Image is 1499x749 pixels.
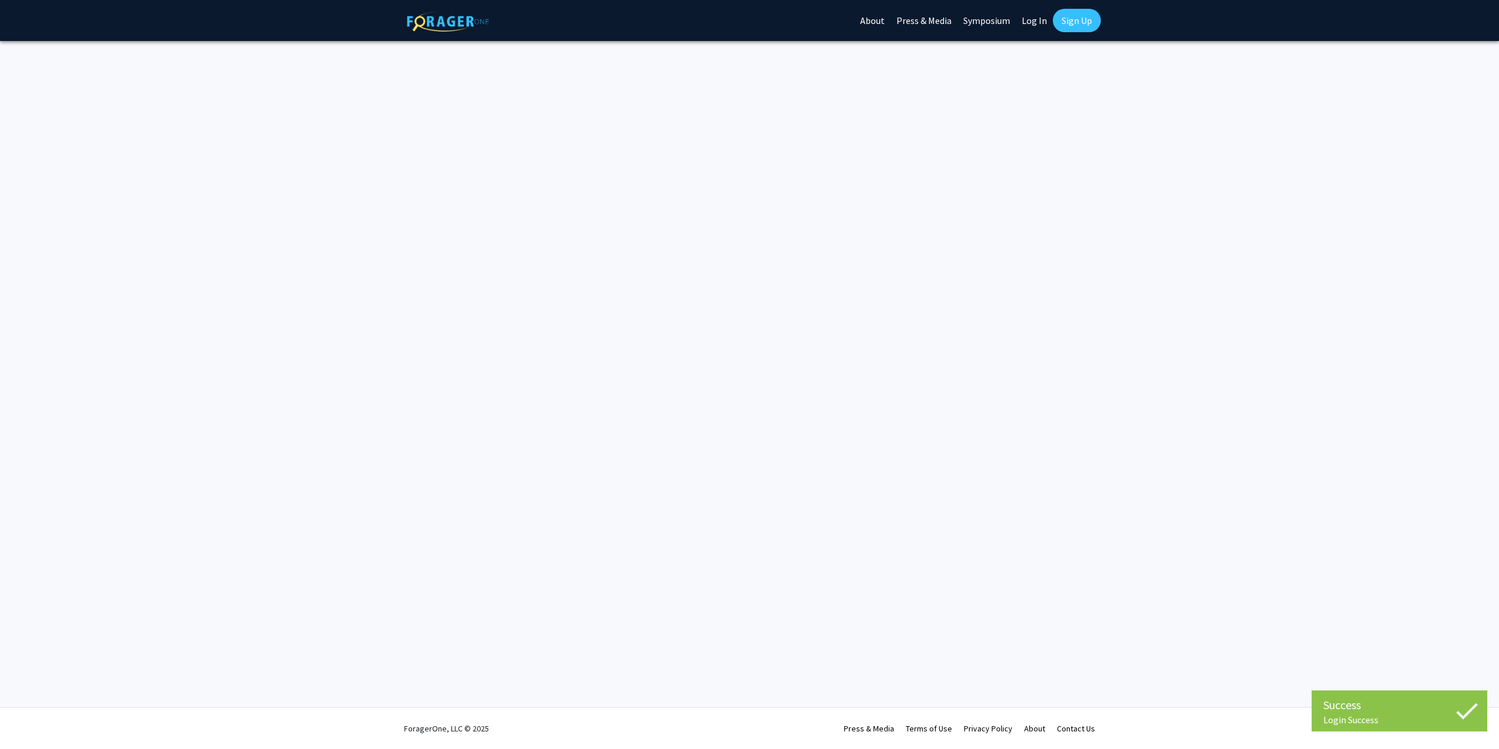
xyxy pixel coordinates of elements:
[906,723,952,734] a: Terms of Use
[844,723,894,734] a: Press & Media
[407,11,489,32] img: ForagerOne Logo
[1057,723,1095,734] a: Contact Us
[1053,9,1101,32] a: Sign Up
[1323,696,1476,714] div: Success
[964,723,1012,734] a: Privacy Policy
[404,708,489,749] div: ForagerOne, LLC © 2025
[1323,714,1476,726] div: Login Success
[1024,723,1045,734] a: About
